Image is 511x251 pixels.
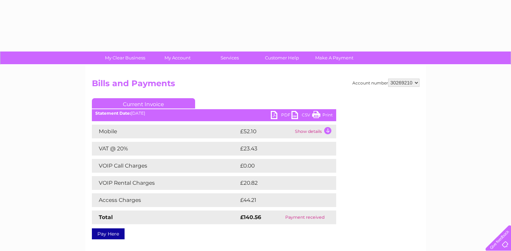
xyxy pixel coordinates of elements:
td: VAT @ 20% [92,142,238,156]
a: Services [201,52,258,64]
td: £20.82 [238,176,322,190]
a: Print [312,111,333,121]
div: Account number [352,79,419,87]
a: Customer Help [254,52,310,64]
a: Pay Here [92,228,125,239]
td: Payment received [274,210,336,224]
div: [DATE] [92,111,336,116]
b: Statement Date: [95,111,131,116]
td: VOIP Rental Charges [92,176,238,190]
td: £44.21 [238,193,322,207]
td: VOIP Call Charges [92,159,238,173]
a: CSV [291,111,312,121]
td: Mobile [92,125,238,138]
td: £23.43 [238,142,322,156]
strong: £140.56 [240,214,261,220]
td: Show details [293,125,336,138]
strong: Total [99,214,113,220]
td: £52.10 [238,125,293,138]
h2: Bills and Payments [92,79,419,92]
td: Access Charges [92,193,238,207]
a: My Clear Business [97,52,153,64]
a: Make A Payment [306,52,363,64]
td: £0.00 [238,159,320,173]
a: Current Invoice [92,98,195,109]
a: PDF [271,111,291,121]
a: My Account [149,52,206,64]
